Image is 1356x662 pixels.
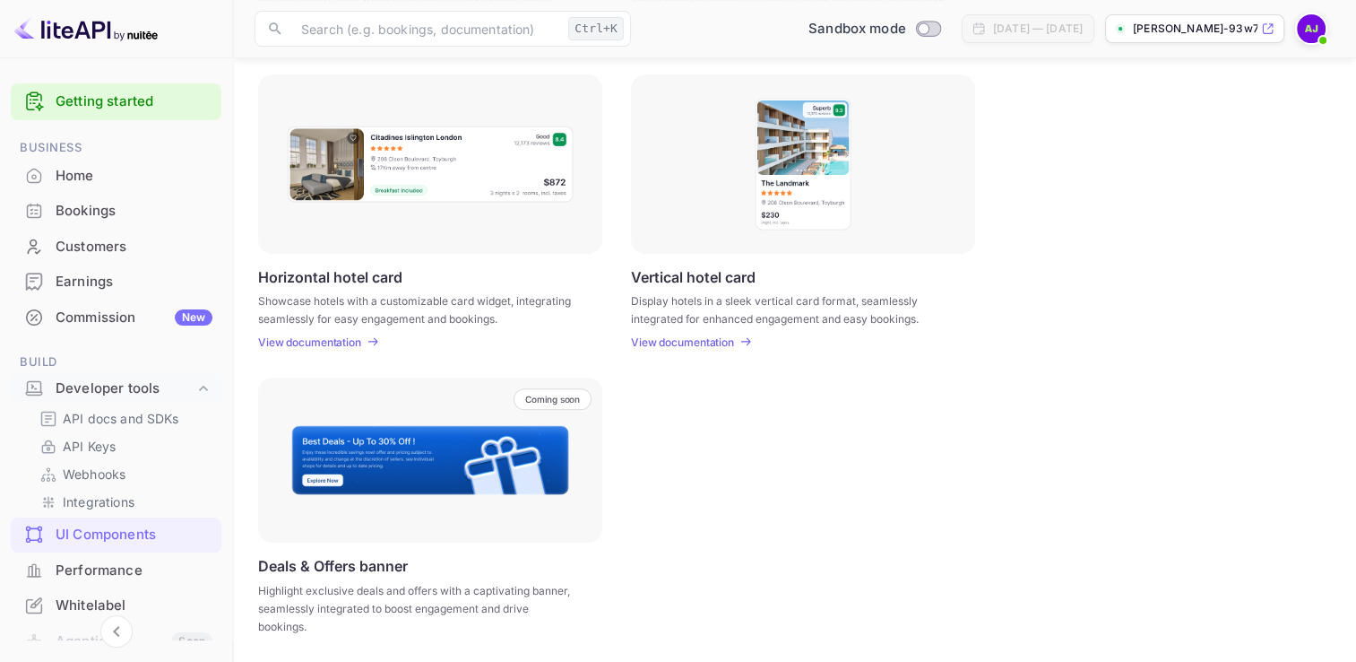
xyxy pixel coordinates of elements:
[63,465,125,483] p: Webhooks
[525,394,580,405] p: Coming soon
[258,582,580,636] p: Highlight exclusive deals and offers with a captivating banner, seamlessly integrated to boost en...
[32,405,214,431] div: API docs and SDKs
[1133,21,1257,37] p: [PERSON_NAME]-93w7f.nuitee...
[63,409,179,428] p: API docs and SDKs
[32,489,214,515] div: Integrations
[14,14,158,43] img: LiteAPI logo
[993,21,1083,37] div: [DATE] — [DATE]
[11,518,221,551] a: UI Components
[11,588,221,623] div: Whitelabel
[39,465,207,483] a: Webhooks
[808,19,906,39] span: Sandbox mode
[568,17,624,40] div: Ctrl+K
[290,424,570,496] img: Banner Frame
[631,335,739,349] a: View documentation
[11,194,221,229] div: Bookings
[290,11,561,47] input: Search (e.g. bookings, documentation)
[11,194,221,227] a: Bookings
[63,492,134,511] p: Integrations
[32,461,214,487] div: Webhooks
[11,518,221,553] div: UI Components
[11,230,221,263] a: Customers
[63,437,116,456] p: API Keys
[175,309,212,326] div: New
[258,268,402,285] p: Horizontal hotel card
[39,492,207,511] a: Integrations
[56,561,212,581] div: Performance
[56,201,212,222] div: Bookings
[11,301,221,335] div: CommissionNew
[39,409,207,428] a: API docs and SDKs
[258,335,367,349] a: View documentation
[11,159,221,194] div: Home
[11,588,221,622] a: Whitelabel
[801,19,947,39] div: Switch to Production mode
[56,308,212,328] div: Commission
[631,268,756,285] p: Vertical hotel card
[56,237,212,257] div: Customers
[32,433,214,459] div: API Keys
[56,272,212,292] div: Earnings
[56,91,212,112] a: Getting started
[11,353,221,372] span: Build
[100,615,133,648] button: Collapse navigation
[286,125,574,204] img: Horizontal hotel card Frame
[754,97,852,231] img: Vertical hotel card Frame
[11,138,221,158] span: Business
[56,525,212,545] div: UI Components
[258,335,361,349] p: View documentation
[11,301,221,334] a: CommissionNew
[11,159,221,192] a: Home
[39,437,207,456] a: API Keys
[11,553,221,588] div: Performance
[11,230,221,265] div: Customers
[11,83,221,120] div: Getting started
[11,265,221,298] a: Earnings
[56,596,212,616] div: Whitelabel
[1297,14,1326,43] img: Asim Jana
[11,373,221,405] div: Developer tools
[631,292,953,325] p: Display hotels in a sleek vertical card format, seamlessly integrated for enhanced engagement and...
[56,166,212,187] div: Home
[11,265,221,300] div: Earnings
[258,557,408,575] p: Deals & Offers banner
[258,292,580,325] p: Showcase hotels with a customizable card widget, integrating seamlessly for easy engagement and b...
[631,335,734,349] p: View documentation
[11,553,221,587] a: Performance
[56,379,194,399] div: Developer tools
